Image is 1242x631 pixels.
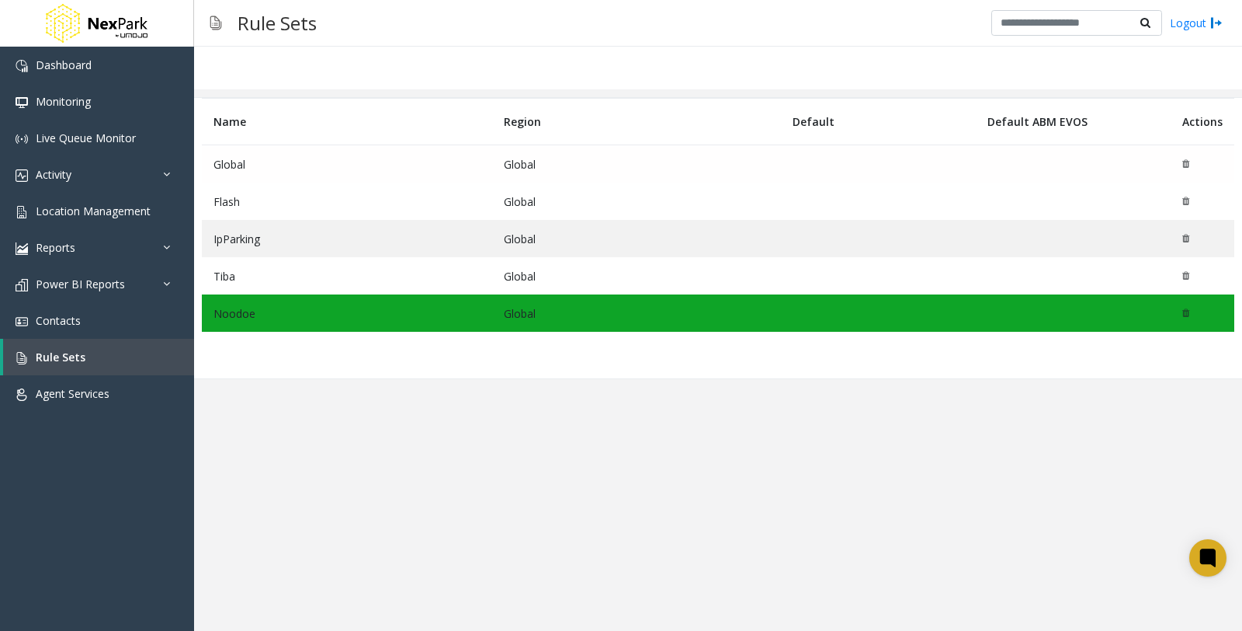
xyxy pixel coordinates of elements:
th: Default ABM EVOS [976,99,1171,145]
td: Flash [202,183,492,220]
td: IpParking [202,220,492,257]
td: Global [492,295,782,332]
h3: Rule Sets [230,4,324,42]
span: Monitoring [36,94,91,109]
img: 'icon' [16,96,28,109]
th: Region [492,99,782,145]
img: 'icon' [16,60,28,72]
img: 'icon' [16,352,28,364]
img: logout [1210,15,1223,31]
img: 'icon' [16,169,28,182]
span: Reports [36,240,75,255]
td: Global [492,220,782,257]
span: Location Management [36,204,151,218]
span: Dashboard [36,58,92,72]
span: Activity [36,167,71,182]
span: Live Queue Monitor [36,131,136,145]
a: Logout [1170,15,1223,31]
th: Actions [1171,99,1234,145]
td: Noodoe [202,295,492,332]
img: 'icon' [16,315,28,328]
img: pageIcon [210,4,222,42]
img: 'icon' [16,206,28,218]
td: Tiba [202,257,492,295]
span: Agent Services [36,386,109,401]
td: Global [492,183,782,220]
img: 'icon' [16,389,28,401]
span: Contacts [36,313,81,328]
a: Rule Sets [3,339,194,375]
img: 'icon' [16,242,28,255]
td: Global [492,145,782,183]
td: Global [492,257,782,295]
img: 'icon' [16,279,28,291]
span: Rule Sets [36,350,85,364]
span: Power BI Reports [36,277,125,291]
img: 'icon' [16,133,28,145]
td: Global [202,145,492,183]
th: Default [781,99,976,145]
th: Name [202,99,492,145]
